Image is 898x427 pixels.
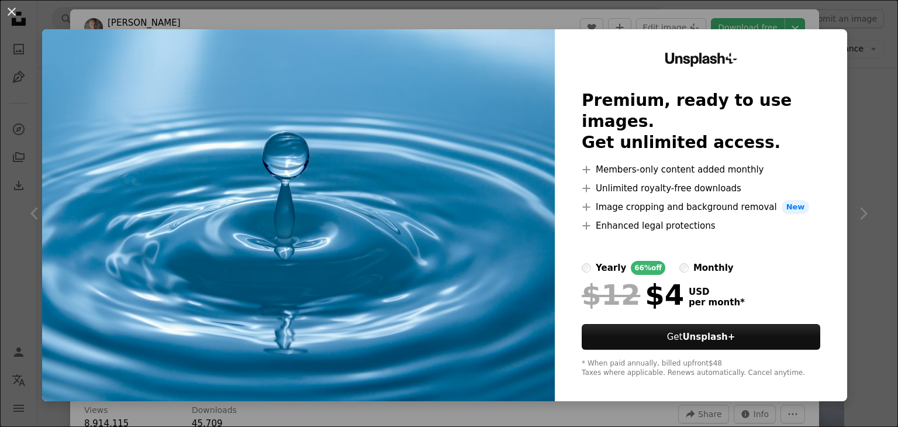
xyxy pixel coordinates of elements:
strong: Unsplash+ [682,332,735,342]
li: Members-only content added monthly [582,163,820,177]
li: Image cropping and background removal [582,200,820,214]
div: monthly [693,261,734,275]
li: Enhanced legal protections [582,219,820,233]
button: GetUnsplash+ [582,324,820,350]
div: $4 [582,280,684,310]
span: USD [689,287,745,297]
input: yearly66%off [582,263,591,273]
li: Unlimited royalty-free downloads [582,181,820,195]
span: New [782,200,810,214]
div: * When paid annually, billed upfront $48 Taxes where applicable. Renews automatically. Cancel any... [582,359,820,378]
div: yearly [596,261,626,275]
div: 66% off [631,261,665,275]
span: $12 [582,280,640,310]
span: per month * [689,297,745,308]
h2: Premium, ready to use images. Get unlimited access. [582,90,820,153]
input: monthly [679,263,689,273]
